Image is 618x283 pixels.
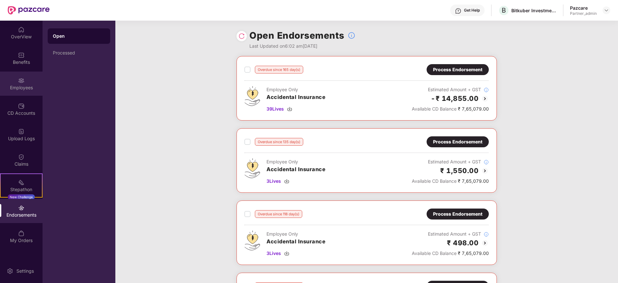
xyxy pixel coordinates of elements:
h3: Accidental Insurance [266,165,325,174]
h1: Open Endorsements [249,28,344,43]
div: Employee Only [266,158,325,165]
div: Overdue since 118 day(s) [255,210,302,218]
div: Process Endorsement [433,210,482,218]
span: Available CD Balance [412,106,457,112]
img: svg+xml;base64,PHN2ZyBpZD0iSW5mb18tXzMyeDMyIiBkYXRhLW5hbWU9IkluZm8gLSAzMngzMiIgeG1sbnM9Imh0dHA6Ly... [484,232,489,237]
div: ₹ 7,65,079.00 [412,250,489,257]
div: Estimated Amount + GST [412,86,489,93]
div: Bitkuber Investments Pvt Limited [511,7,556,14]
img: svg+xml;base64,PHN2ZyBpZD0iU2V0dGluZy0yMHgyMCIgeG1sbnM9Imh0dHA6Ly93d3cudzMub3JnLzIwMDAvc3ZnIiB3aW... [7,268,13,274]
div: Overdue since 135 day(s) [255,138,303,146]
img: svg+xml;base64,PHN2ZyB4bWxucz0iaHR0cDovL3d3dy53My5vcmcvMjAwMC9zdmciIHdpZHRoPSI0OS4zMjEiIGhlaWdodD... [245,158,260,178]
div: ₹ 7,65,079.00 [412,178,489,185]
img: svg+xml;base64,PHN2ZyB4bWxucz0iaHR0cDovL3d3dy53My5vcmcvMjAwMC9zdmciIHdpZHRoPSIyMSIgaGVpZ2h0PSIyMC... [18,179,24,186]
img: svg+xml;base64,PHN2ZyBpZD0iSW5mb18tXzMyeDMyIiBkYXRhLW5hbWU9IkluZm8gLSAzMngzMiIgeG1sbnM9Imh0dHA6Ly... [484,87,489,93]
img: svg+xml;base64,PHN2ZyBpZD0iQ0RfQWNjb3VudHMiIGRhdGEtbmFtZT0iQ0QgQWNjb3VudHMiIHhtbG5zPSJodHRwOi8vd3... [18,103,24,109]
span: B [502,6,506,14]
h2: ₹ 498.00 [447,238,478,248]
div: Get Help [464,8,480,13]
span: 3 Lives [266,250,281,257]
img: svg+xml;base64,PHN2ZyB4bWxucz0iaHR0cDovL3d3dy53My5vcmcvMjAwMC9zdmciIHdpZHRoPSI0OS4zMjEiIGhlaWdodD... [245,86,260,106]
img: svg+xml;base64,PHN2ZyBpZD0iQmFjay0yMHgyMCIgeG1sbnM9Imh0dHA6Ly93d3cudzMub3JnLzIwMDAvc3ZnIiB3aWR0aD... [481,95,489,102]
img: svg+xml;base64,PHN2ZyBpZD0iQmFjay0yMHgyMCIgeG1sbnM9Imh0dHA6Ly93d3cudzMub3JnLzIwMDAvc3ZnIiB3aWR0aD... [481,167,489,175]
h2: -₹ 14,855.00 [431,93,478,104]
img: svg+xml;base64,PHN2ZyBpZD0iSG9tZSIgeG1sbnM9Imh0dHA6Ly93d3cudzMub3JnLzIwMDAvc3ZnIiB3aWR0aD0iMjAiIG... [18,26,24,33]
img: svg+xml;base64,PHN2ZyBpZD0iTXlfT3JkZXJzIiBkYXRhLW5hbWU9Ik15IE9yZGVycyIgeG1sbnM9Imh0dHA6Ly93d3cudz... [18,230,24,237]
img: svg+xml;base64,PHN2ZyBpZD0iSW5mb18tXzMyeDMyIiBkYXRhLW5hbWU9IkluZm8gLSAzMngzMiIgeG1sbnM9Imh0dHA6Ly... [484,160,489,165]
img: svg+xml;base64,PHN2ZyBpZD0iRG93bmxvYWQtMzJ4MzIiIHhtbG5zPSJodHRwOi8vd3d3LnczLm9yZy8yMDAwL3N2ZyIgd2... [284,251,289,256]
img: svg+xml;base64,PHN2ZyB4bWxucz0iaHR0cDovL3d3dy53My5vcmcvMjAwMC9zdmciIHdpZHRoPSI0OS4zMjEiIGhlaWdodD... [245,230,260,250]
span: Available CD Balance [412,178,457,184]
img: svg+xml;base64,PHN2ZyBpZD0iQmFjay0yMHgyMCIgeG1sbnM9Imh0dHA6Ly93d3cudzMub3JnLzIwMDAvc3ZnIiB3aWR0aD... [481,239,489,247]
img: svg+xml;base64,PHN2ZyBpZD0iRW5kb3JzZW1lbnRzIiB4bWxucz0iaHR0cDovL3d3dy53My5vcmcvMjAwMC9zdmciIHdpZH... [18,205,24,211]
div: Employee Only [266,86,325,93]
div: Estimated Amount + GST [412,158,489,165]
img: svg+xml;base64,PHN2ZyBpZD0iRG93bmxvYWQtMzJ4MzIiIHhtbG5zPSJodHRwOi8vd3d3LnczLm9yZy8yMDAwL3N2ZyIgd2... [287,106,292,112]
h3: Accidental Insurance [266,238,325,246]
div: Process Endorsement [433,66,482,73]
h3: Accidental Insurance [266,93,325,102]
div: Employee Only [266,230,325,238]
div: New Challenge [8,194,35,200]
img: svg+xml;base64,PHN2ZyBpZD0iRG93bmxvYWQtMzJ4MzIiIHhtbG5zPSJodHRwOi8vd3d3LnczLm9yZy8yMDAwL3N2ZyIgd2... [284,179,289,184]
div: Settings [14,268,36,274]
div: Process Endorsement [433,138,482,145]
img: svg+xml;base64,PHN2ZyBpZD0iQmVuZWZpdHMiIHhtbG5zPSJodHRwOi8vd3d3LnczLm9yZy8yMDAwL3N2ZyIgd2lkdGg9Ij... [18,52,24,58]
div: Open [53,33,105,39]
h2: ₹ 1,550.00 [440,165,478,176]
span: 39 Lives [266,105,284,112]
img: svg+xml;base64,PHN2ZyBpZD0iUmVsb2FkLTMyeDMyIiB4bWxucz0iaHR0cDovL3d3dy53My5vcmcvMjAwMC9zdmciIHdpZH... [238,33,245,39]
img: New Pazcare Logo [8,6,50,15]
div: Processed [53,50,105,55]
div: Estimated Amount + GST [412,230,489,238]
img: svg+xml;base64,PHN2ZyBpZD0iSW5mb18tXzMyeDMyIiBkYXRhLW5hbWU9IkluZm8gLSAzMngzMiIgeG1sbnM9Imh0dHA6Ly... [348,32,355,39]
span: Available CD Balance [412,250,457,256]
img: svg+xml;base64,PHN2ZyBpZD0iVXBsb2FkX0xvZ3MiIGRhdGEtbmFtZT0iVXBsb2FkIExvZ3MiIHhtbG5zPSJodHRwOi8vd3... [18,128,24,135]
div: Overdue since 165 day(s) [255,66,303,73]
span: 3 Lives [266,178,281,185]
img: svg+xml;base64,PHN2ZyBpZD0iRHJvcGRvd24tMzJ4MzIiIHhtbG5zPSJodHRwOi8vd3d3LnczLm9yZy8yMDAwL3N2ZyIgd2... [604,8,609,13]
img: svg+xml;base64,PHN2ZyBpZD0iQ2xhaW0iIHhtbG5zPSJodHRwOi8vd3d3LnczLm9yZy8yMDAwL3N2ZyIgd2lkdGg9IjIwIi... [18,154,24,160]
div: ₹ 7,65,079.00 [412,105,489,112]
img: svg+xml;base64,PHN2ZyBpZD0iRW1wbG95ZWVzIiB4bWxucz0iaHR0cDovL3d3dy53My5vcmcvMjAwMC9zdmciIHdpZHRoPS... [18,77,24,84]
div: Pazcare [570,5,597,11]
div: Partner_admin [570,11,597,16]
div: Last Updated on 6:02 am[DATE] [249,43,355,50]
img: svg+xml;base64,PHN2ZyBpZD0iSGVscC0zMngzMiIgeG1sbnM9Imh0dHA6Ly93d3cudzMub3JnLzIwMDAvc3ZnIiB3aWR0aD... [455,8,461,14]
div: Stepathon [1,186,42,193]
